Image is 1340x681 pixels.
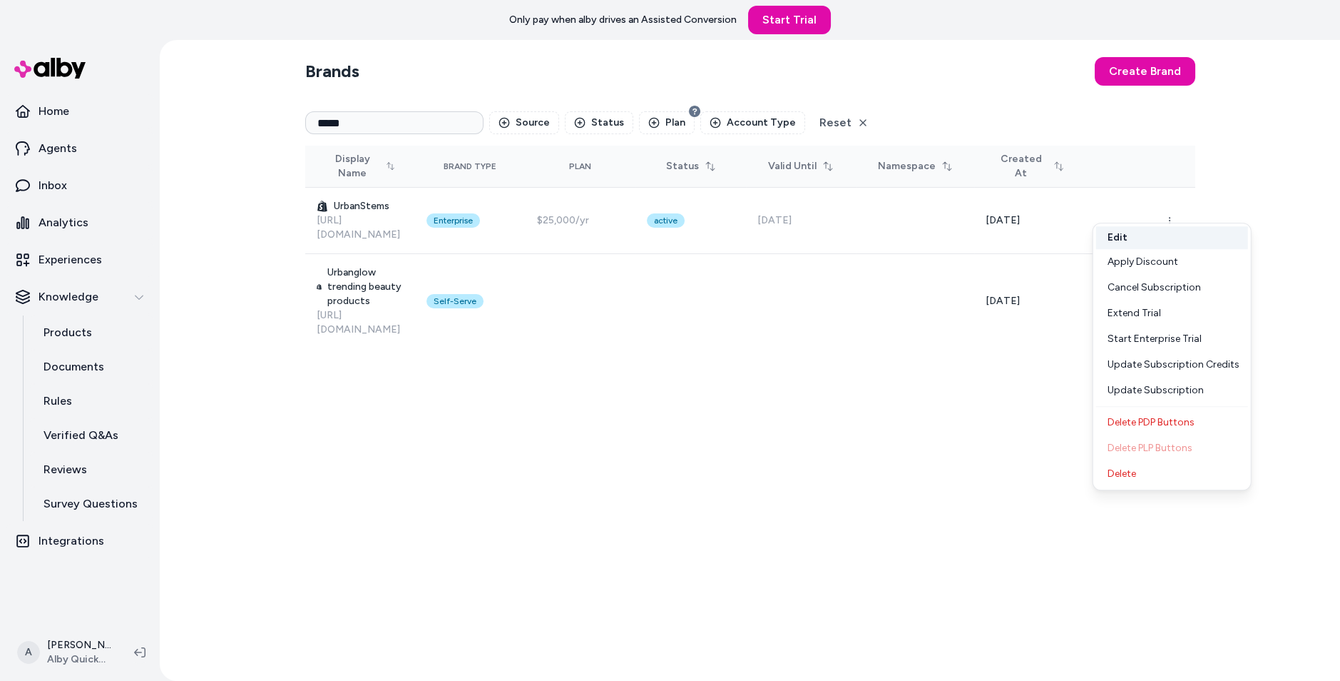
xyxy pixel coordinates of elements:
a: Inbox [6,168,154,203]
p: Products [44,324,92,341]
button: Valid Until [759,153,842,179]
div: Plan [537,161,625,172]
button: Source [489,111,559,134]
span: [DATE] [986,295,1020,307]
div: active [647,213,685,228]
button: Created At [986,146,1073,186]
a: [URL][DOMAIN_NAME] [317,309,400,336]
div: [DATE] [757,213,845,228]
p: Reviews [44,461,87,478]
p: Survey Questions [44,495,138,513]
button: Namespace [869,153,961,179]
span: [DATE] [986,214,1020,226]
a: Rules [29,384,154,418]
div: Delete PDP Buttons [1096,410,1248,435]
button: Display Name [317,146,404,186]
div: $25,000/yr [537,213,625,228]
div: Delete [1096,461,1248,487]
a: Agents [6,131,154,166]
h2: Brands [305,60,359,83]
p: Experiences [39,251,102,268]
div: Extend Trial [1096,301,1248,326]
button: Create Brand [1095,57,1195,86]
p: Agents [39,140,77,157]
div: Enterprise [426,213,480,228]
p: Home [39,103,69,120]
button: Reset [811,111,877,134]
p: Integrations [39,533,104,550]
h3: Urbanglow trending beauty products [317,266,404,308]
p: Rules [44,393,72,410]
span: Alby QuickStart Store [47,652,111,667]
button: Edit [1096,226,1248,249]
button: Knowledge [6,280,154,314]
p: Verified Q&As [44,427,118,444]
span: A [17,641,40,664]
p: Inbox [39,177,67,194]
div: Brand Type [444,161,496,172]
div: Update Subscription Credits [1096,352,1248,378]
button: Plan [639,111,695,134]
button: Status [658,153,725,179]
a: Reviews [29,453,154,487]
div: Update Subscription [1096,378,1248,403]
button: Status [565,111,633,134]
div: Cancel Subscription [1096,275,1248,301]
a: [URL][DOMAIN_NAME] [317,214,400,241]
div: Self-Serve [426,294,484,308]
p: [PERSON_NAME] [47,638,111,652]
a: Home [6,94,154,128]
a: Survey Questions [29,487,154,521]
div: Apply Discount [1096,249,1248,275]
p: Analytics [39,214,88,231]
h3: UrbanStems [317,199,404,213]
a: Start Trial [748,6,831,34]
p: Knowledge [39,288,98,306]
a: Products [29,316,154,350]
div: Start Enterprise Trial [1096,326,1248,352]
p: Only pay when alby drives an Assisted Conversion [509,13,737,27]
a: Documents [29,350,154,384]
a: Analytics [6,206,154,240]
a: Experiences [6,243,154,277]
p: Documents [44,358,104,375]
a: Integrations [6,524,154,558]
a: Verified Q&As [29,418,154,453]
button: A[PERSON_NAME]Alby QuickStart Store [9,630,123,675]
button: Account Type [700,111,805,134]
img: alby Logo [14,58,86,79]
